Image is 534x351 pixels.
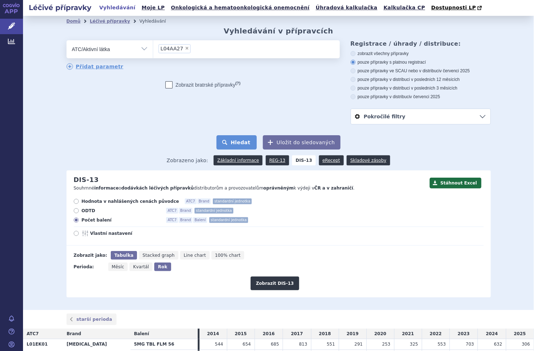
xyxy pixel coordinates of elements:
span: Balení [134,331,149,336]
span: 291 [355,342,363,347]
span: v červenci 2025 [410,94,440,99]
button: Uložit do sledovaných [263,135,341,150]
a: Skladové zásoby [347,155,390,165]
td: 2024 [478,329,506,339]
strong: dodávkách léčivých přípravků [121,186,194,191]
td: 2022 [422,329,449,339]
strong: DIS-13 [292,155,316,165]
span: 100% chart [215,253,241,258]
label: pouze přípravky v distribuci v posledních 3 měsících [351,85,491,91]
a: REG-13 [266,155,289,165]
p: Souhrnné o distributorům a provozovatelům k výdeji v . [74,185,426,191]
a: Pokročilé filtry [351,109,490,124]
span: ATC7 [166,217,178,223]
label: pouze přípravky ve SCAU nebo v distribuci [351,68,491,74]
span: Balení [193,217,207,223]
span: Měsíc [112,264,124,269]
span: Počet balení [82,217,161,223]
label: pouze přípravky v distribuci v posledních 12 měsících [351,77,491,82]
span: Kvartál [133,264,149,269]
a: Domů [67,19,81,24]
a: Základní informace [214,155,263,165]
span: standardní jednotka [213,199,252,204]
a: Léčivé přípravky [90,19,130,24]
span: v červenci 2025 [440,68,470,73]
h2: Vyhledávání v přípravcích [224,27,333,35]
span: 553 [438,342,446,347]
th: 5MG TBL FLM 56 [131,339,198,350]
span: standardní jednotka [195,208,233,214]
strong: informace [94,186,119,191]
a: Dostupnosti LP [429,3,485,13]
td: 2025 [506,329,534,339]
button: Zobrazit DIS-13 [251,277,299,290]
span: Stacked graph [142,253,174,258]
div: Perioda: [74,263,105,271]
div: Zobrazit jako: [74,251,107,260]
span: ATC7 [166,208,178,214]
label: Zobrazit bratrské přípravky [165,81,241,88]
li: Vyhledávání [140,16,175,27]
span: Brand [197,199,211,204]
a: Moje LP [140,3,167,13]
span: 813 [299,342,307,347]
span: 253 [382,342,391,347]
span: 544 [215,342,223,347]
span: Brand [67,331,81,336]
span: 685 [271,342,279,347]
a: Přidat parametr [67,63,124,70]
label: pouze přípravky v distribuci [351,94,491,100]
strong: oprávněným [264,186,294,191]
span: 654 [243,342,251,347]
span: 325 [410,342,418,347]
span: Tabulka [114,253,133,258]
span: ATC7 [185,199,197,204]
td: 2016 [255,329,283,339]
a: eRecept [319,155,344,165]
span: Rok [158,264,167,269]
h3: Registrace / úhrady / distribuce: [351,40,491,47]
a: Vyhledávání [97,3,138,13]
label: zobrazit všechny přípravky [351,51,491,56]
h2: Léčivé přípravky [23,3,97,13]
a: Kalkulačka CP [382,3,428,13]
h2: DIS-13 [74,176,99,184]
button: Hledat [216,135,257,150]
td: 2019 [339,329,366,339]
span: Hodnota v nahlášených cenách původce [82,199,179,204]
span: Zobrazeno jako: [166,155,208,165]
a: starší perioda [67,314,117,325]
span: Dostupnosti LP [431,5,476,10]
td: 2017 [283,329,311,339]
input: L04AA27 [193,44,197,53]
td: 2015 [227,329,255,339]
td: 2014 [200,329,227,339]
a: Úhradová kalkulačka [314,3,380,13]
td: 2023 [449,329,478,339]
td: 2018 [311,329,339,339]
span: Line chart [184,253,206,258]
label: pouze přípravky s platnou registrací [351,59,491,65]
span: FINGOLIMOD [161,46,183,51]
span: standardní jednotka [209,217,248,223]
span: 306 [522,342,530,347]
abbr: (?) [236,81,241,86]
td: 2020 [366,329,394,339]
span: × [185,46,189,50]
button: Stáhnout Excel [430,178,481,188]
span: 632 [494,342,502,347]
span: 551 [327,342,335,347]
span: Brand [179,217,192,223]
a: Onkologická a hematoonkologická onemocnění [169,3,312,13]
span: ATC7 [27,331,39,336]
span: ODTD [82,208,161,214]
strong: ČR a v zahraničí [314,186,353,191]
span: Brand [179,208,192,214]
td: 2021 [394,329,422,339]
span: Vlastní nastavení [90,231,169,236]
span: 703 [466,342,474,347]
